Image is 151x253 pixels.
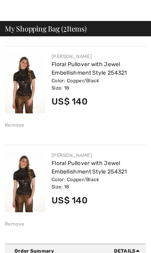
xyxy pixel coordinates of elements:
img: Floral Pullover with Jewel Embellishment Style 254321 [5,152,45,212]
div: Remove [5,121,25,129]
div: [PERSON_NAME] [52,53,146,60]
span: My Shopping Bag ( Items) [5,25,87,32]
span: 2 [63,23,67,33]
div: [PERSON_NAME] [52,152,146,159]
a: Floral Pullover with Jewel Embellishment Style 254321 [52,61,127,76]
span: US$ 140 [52,96,87,107]
div: Color: Copper/Black Size: 18 [52,77,146,92]
span: US$ 140 [52,195,87,206]
a: Floral Pullover with Jewel Embellishment Style 254321 [52,160,127,175]
div: Remove [5,220,25,228]
div: Color: Copper/Black Size: 18 [52,176,146,190]
img: Floral Pullover with Jewel Embellishment Style 254321 [5,53,45,113]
